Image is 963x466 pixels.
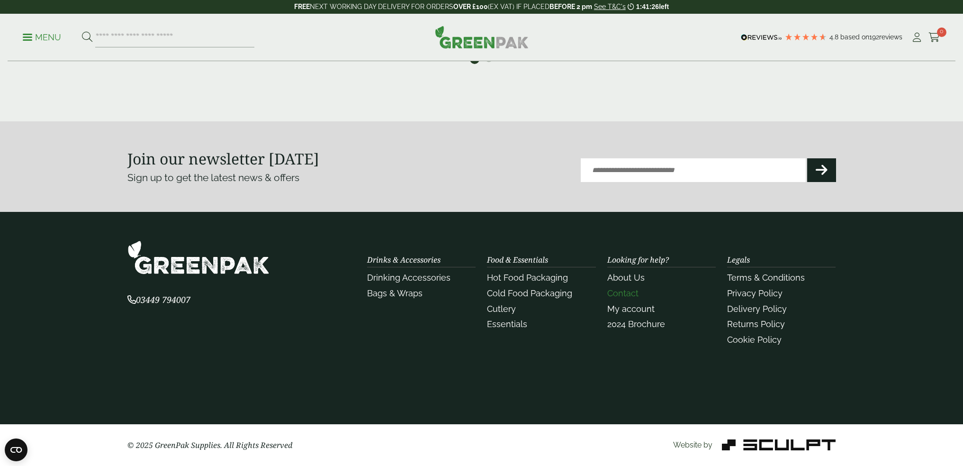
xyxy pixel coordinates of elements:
img: REVIEWS.io [741,34,782,41]
button: Open CMP widget [5,439,27,461]
a: Essentials [487,319,527,329]
a: My account [607,304,655,314]
a: Cutlery [487,304,516,314]
p: Menu [23,32,61,43]
img: GreenPak Supplies [127,240,270,275]
a: See T&C's [594,3,626,10]
i: Cart [928,33,940,42]
i: My Account [911,33,923,42]
span: Based on [840,33,869,41]
a: Hot Food Packaging [487,273,568,283]
a: Delivery Policy [727,304,787,314]
a: About Us [607,273,645,283]
img: GreenPak Supplies [435,26,529,48]
span: 192 [869,33,879,41]
a: Cookie Policy [727,335,782,345]
a: 2024 Brochure [607,319,665,329]
strong: OVER £100 [453,3,488,10]
div: 4.8 Stars [784,33,827,41]
strong: FREE [294,3,310,10]
img: Sculpt [722,439,836,450]
span: Website by [673,440,712,449]
strong: Join our newsletter [DATE] [127,148,319,169]
a: Returns Policy [727,319,785,329]
span: 1:41:26 [636,3,659,10]
strong: BEFORE 2 pm [549,3,592,10]
span: 4.8 [829,33,840,41]
span: 0 [937,27,946,37]
a: Drinking Accessories [367,273,450,283]
a: Bags & Wraps [367,288,423,298]
a: 0 [928,30,940,45]
a: Privacy Policy [727,288,783,298]
a: Menu [23,32,61,41]
span: reviews [879,33,902,41]
p: Sign up to get the latest news & offers [127,170,446,185]
a: Cold Food Packaging [487,288,572,298]
a: 03449 794007 [127,296,190,305]
a: Terms & Conditions [727,273,805,283]
a: Contact [607,288,639,298]
p: © 2025 GreenPak Supplies. All Rights Reserved [127,439,356,451]
span: left [659,3,669,10]
span: 03449 794007 [127,294,190,305]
